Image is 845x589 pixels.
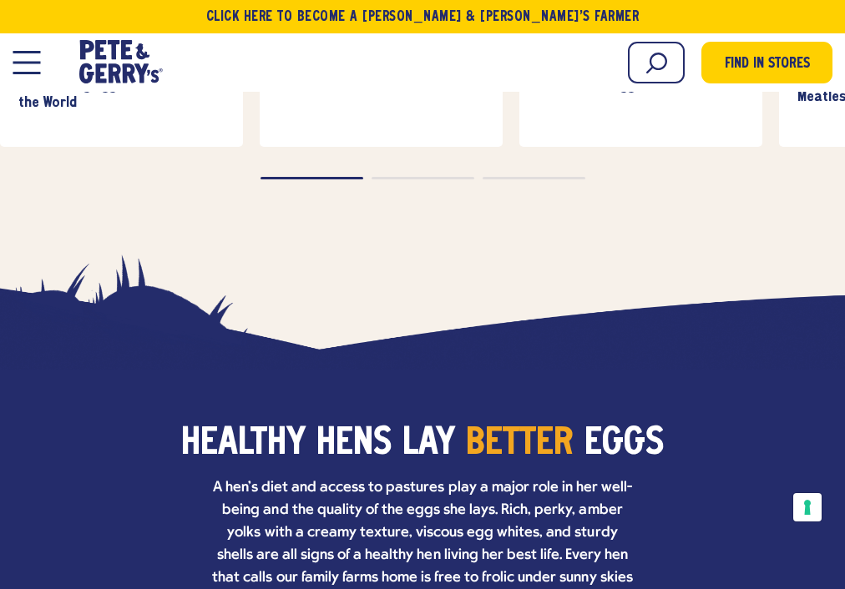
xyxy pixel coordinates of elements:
[483,177,585,179] button: Page dot 3
[402,424,455,464] span: Lay
[628,42,685,83] input: Search
[538,76,744,112] h3: TRUFF Cloud Eggs
[584,424,664,464] span: Eggs
[13,51,40,74] button: Open Mobile Menu Modal Dialog
[538,61,744,127] a: TRUFF Cloud Eggs
[316,424,392,464] span: Hens
[18,76,225,112] h3: Celebrating Egg Dishes Around the World
[701,42,832,83] a: Find in Stores
[466,424,574,464] span: Better
[372,177,474,179] button: Page dot 2
[793,493,822,521] button: Your consent preferences for tracking technologies
[725,53,810,76] span: Find in Stores
[181,424,306,464] span: Healthy
[261,177,363,179] button: Page dot 1
[18,61,225,127] a: Celebrating Egg Dishes Around the World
